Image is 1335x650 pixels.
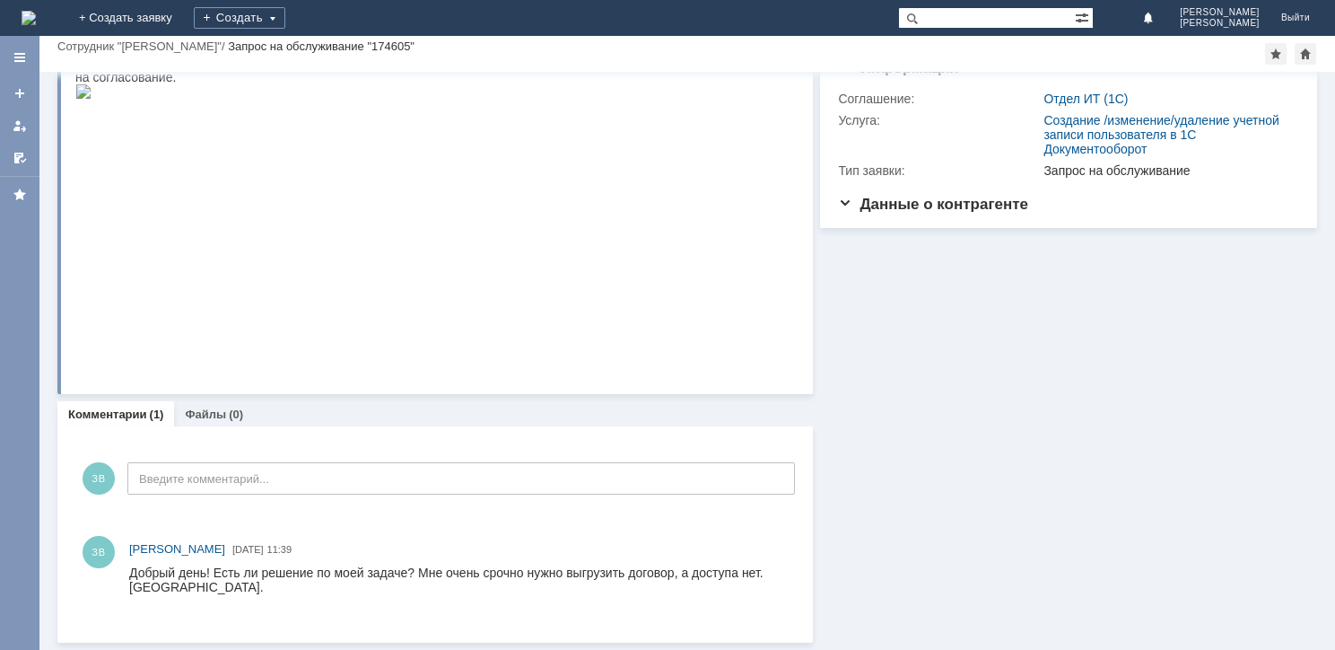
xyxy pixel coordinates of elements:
[194,7,285,29] div: Создать
[22,11,36,25] a: Перейти на домашнюю страницу
[1295,43,1316,65] div: Сделать домашней страницей
[229,408,243,421] div: (0)
[150,408,164,421] div: (1)
[838,163,1040,178] div: Тип заявки:
[838,92,1040,106] div: Соглашение:
[57,40,222,53] a: Сотрудник "[PERSON_NAME]"
[5,79,34,108] a: Создать заявку
[267,544,292,555] span: 11:39
[5,111,34,140] a: Мои заявки
[22,11,36,25] img: logo
[838,196,1028,213] span: Данные о контрагенте
[129,540,225,558] a: [PERSON_NAME]
[1180,18,1260,29] span: [PERSON_NAME]
[1043,92,1128,106] a: Отдел ИТ (1С)
[838,113,1040,127] div: Услуга:
[1043,113,1278,156] a: Создание /изменение/удаление учетной записи пользователя в 1С Документооборот
[232,544,264,555] span: [DATE]
[185,408,226,421] a: Файлы
[5,144,34,172] a: Мои согласования
[228,40,414,53] div: Запрос на обслуживание "174605"
[129,542,225,556] span: [PERSON_NAME]
[1180,7,1260,18] span: [PERSON_NAME]
[1043,163,1290,178] div: Запрос на обслуживание
[1265,43,1287,65] div: Добавить в избранное
[57,40,228,53] div: /
[83,462,115,495] span: ЗВ
[68,408,147,421] a: Комментарии
[1075,8,1093,25] span: Расширенный поиск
